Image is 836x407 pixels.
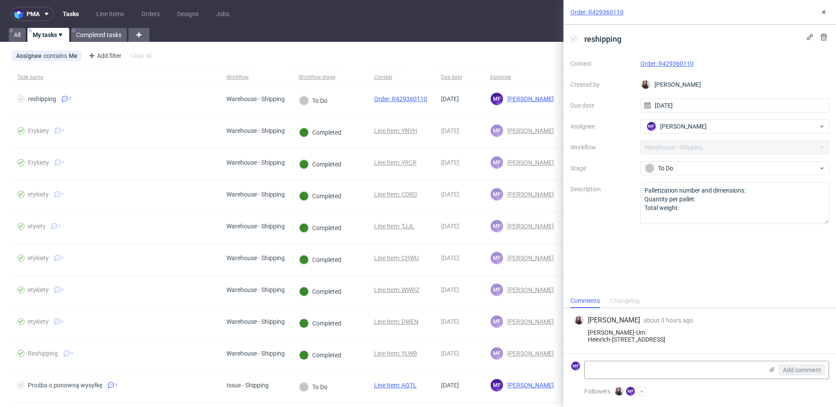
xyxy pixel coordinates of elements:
a: Order: R429360110 [374,95,427,102]
a: Line Item: DWEN [374,318,418,325]
figcaption: MF [491,315,503,328]
div: [PERSON_NAME] [640,78,829,92]
div: [PERSON_NAME]-Um Heinrich-[STREET_ADDRESS] [574,329,826,343]
a: Orders [136,7,165,21]
span: 1 [61,286,64,293]
a: My tasks [27,28,69,42]
label: Due date [570,100,634,111]
span: [PERSON_NAME] [504,254,554,261]
img: Sandra Beśka [615,387,624,396]
div: Warehouse - Shipping [226,191,285,198]
div: To Do [299,382,327,392]
div: To Do [645,163,818,173]
div: Issue - Shipping [226,382,269,389]
span: [PERSON_NAME] [504,350,554,357]
button: + [637,386,647,397]
div: Warehouse - Shipping [226,286,285,293]
span: [PERSON_NAME] [588,315,640,325]
span: [PERSON_NAME] [504,95,554,102]
span: [PERSON_NAME] [504,382,554,389]
div: Reshipping [28,350,58,357]
div: Workflow stage [299,74,335,81]
a: Line Item: YRCR [374,159,417,166]
div: etykiety [28,254,49,261]
span: [PERSON_NAME] [660,122,707,131]
div: etykiety [28,191,49,198]
span: [DATE] [441,191,459,198]
a: Tasks [57,7,84,21]
span: Followers [584,388,610,395]
span: [DATE] [441,127,459,134]
div: To Do [299,96,327,105]
div: Assignee [490,74,511,81]
figcaption: MF [491,252,503,264]
div: Changelog [610,294,640,308]
figcaption: MF [571,362,580,370]
figcaption: MF [491,220,503,232]
a: Order: R429360110 [640,60,694,67]
span: [PERSON_NAME] [504,191,554,198]
span: 1 [61,254,64,261]
span: 1 [62,159,64,166]
span: 1 [62,127,64,134]
div: etyiety [28,223,46,230]
div: Warehouse - Shipping [226,159,285,166]
div: etykiety [28,318,49,325]
span: Due date [441,74,476,81]
img: logo [14,9,27,19]
span: [PERSON_NAME] [504,223,554,230]
div: Completed [299,159,341,169]
span: [DATE] [441,223,459,230]
figcaption: MF [491,379,503,391]
figcaption: MF [491,347,503,360]
div: Warehouse - Shipping [226,254,285,261]
div: Etykiety [28,159,49,166]
div: Completed [299,223,341,233]
span: 1 [115,382,118,389]
img: Sandra Beśka [575,316,583,325]
span: [DATE] [441,318,459,325]
div: Prośba o ponowną wysyłkę [28,382,102,389]
span: 1 [69,95,71,102]
span: [DATE] [441,95,459,102]
a: Line Item: AQTL [374,382,417,389]
div: Warehouse - Shipping [226,350,285,357]
div: Me [69,52,78,59]
span: about 3 hours ago [644,317,693,324]
div: Workflow [226,74,249,81]
span: [DATE] [441,254,459,261]
div: Context [374,74,395,81]
div: Clear all [128,50,153,62]
label: Description [570,184,634,222]
figcaption: MF [491,125,503,137]
div: Warehouse - Shipping [226,318,285,325]
span: 1 [58,223,61,230]
div: reshipping [28,95,56,102]
span: 1 [61,191,64,198]
label: Workflow [570,142,634,153]
span: Task name [17,74,212,81]
div: Completed [299,287,341,296]
figcaption: MF [491,284,503,296]
div: Add filter [85,49,123,63]
span: [DATE] [441,382,459,389]
div: Etykiety [28,127,49,134]
figcaption: MF [491,188,503,200]
div: Completed [299,191,341,201]
label: Created by [570,79,634,90]
a: Line Item: CHWU [374,254,419,261]
div: Warehouse - Shipping [226,95,285,102]
label: Assignee [570,121,634,132]
div: Warehouse - Shipping [226,127,285,134]
span: contains [44,52,69,59]
span: [DATE] [441,286,459,293]
textarea: Palletization number and dimensions: Quantity per pallet: Total weight: [640,182,829,224]
span: Assignee [16,52,44,59]
div: Completed [299,255,341,265]
span: pma [27,11,40,17]
div: Completed [299,319,341,328]
a: Designs [172,7,204,21]
div: Warehouse - Shipping [226,223,285,230]
figcaption: MF [626,387,635,396]
span: [DATE] [441,159,459,166]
